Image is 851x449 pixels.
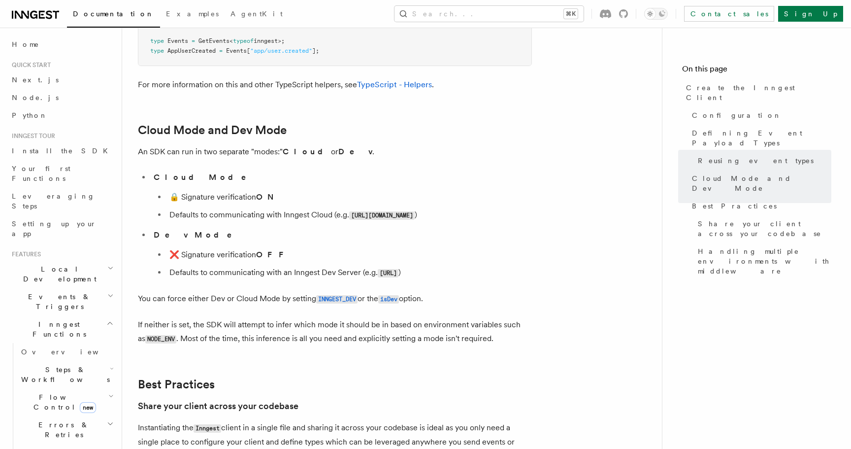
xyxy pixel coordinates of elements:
span: Overview [21,348,123,356]
button: Local Development [8,260,116,288]
h4: On this page [682,63,831,79]
a: Share your client across your codebase [694,215,831,242]
code: [URL] [378,269,398,277]
a: Defining Event Payload Types [688,124,831,152]
span: = [219,47,223,54]
span: Reusing event types [698,156,814,166]
a: Home [8,35,116,53]
a: Reusing event types [694,152,831,170]
span: Next.js [12,76,59,84]
span: typeof [233,37,254,44]
a: Next.js [8,71,116,89]
strong: Dev Mode [154,230,246,240]
a: isDev [378,294,399,303]
strong: ON [256,192,279,202]
span: type [150,47,164,54]
li: Defaults to communicating with an Inngest Dev Server (e.g. ) [166,266,532,280]
p: For more information on this and other TypeScript helpers, see . [138,78,532,92]
code: INNGEST_DEV [316,295,358,304]
li: ❌ Signature verification [166,248,532,262]
a: AgentKit [225,3,289,27]
span: inngest>; [254,37,285,44]
span: Errors & Retries [17,420,107,440]
a: Create the Inngest Client [682,79,831,106]
strong: Cloud Mode [154,173,260,182]
span: Events [167,37,188,44]
kbd: ⌘K [564,9,578,19]
span: Setting up your app [12,220,97,238]
p: An SDK can run in two separate "modes:" or . [138,145,532,159]
a: Handling multiple environments with middleware [694,242,831,280]
span: Inngest Functions [8,319,106,339]
span: Defining Event Payload Types [692,128,831,148]
span: AppUserCreated [167,47,216,54]
span: Documentation [73,10,154,18]
span: Handling multiple environments with middleware [698,246,831,276]
button: Errors & Retries [17,416,116,444]
code: NODE_ENV [145,335,176,344]
li: Defaults to communicating with Inngest Cloud (e.g. ) [166,208,532,222]
span: Share your client across your codebase [698,219,831,239]
button: Steps & Workflows [17,361,116,388]
span: Cloud Mode and Dev Mode [692,173,831,193]
span: Flow Control [17,392,108,412]
a: Install the SDK [8,142,116,160]
strong: Cloud [283,147,331,156]
li: 🔒 Signature verification [166,190,532,204]
a: Sign Up [778,6,843,22]
p: If neither is set, the SDK will attempt to infer which mode it should be in based on environment ... [138,318,532,346]
a: Node.js [8,89,116,106]
span: Features [8,250,41,258]
span: < [229,37,233,44]
span: Install the SDK [12,147,114,155]
span: Configuration [692,110,782,120]
span: GetEvents [198,37,229,44]
p: You can force either Dev or Cloud Mode by setting or the option. [138,292,532,306]
span: = [192,37,195,44]
span: Inngest tour [8,132,55,140]
strong: OFF [256,250,290,259]
button: Toggle dark mode [644,8,668,20]
a: INNGEST_DEV [316,294,358,303]
a: TypeScript - Helpers [357,80,432,89]
a: Leveraging Steps [8,187,116,215]
button: Inngest Functions [8,315,116,343]
a: Examples [160,3,225,27]
span: Examples [166,10,219,18]
span: Local Development [8,264,107,284]
span: Leveraging Steps [12,192,95,210]
span: AgentKit [230,10,283,18]
a: Configuration [688,106,831,124]
span: Steps & Workflows [17,365,110,384]
span: Home [12,39,39,49]
span: Events [226,47,247,54]
span: Node.js [12,94,59,102]
a: Contact sales [684,6,774,22]
strong: Dev [338,147,372,156]
span: new [80,402,96,413]
code: Inngest [194,424,221,433]
a: Setting up your app [8,215,116,242]
span: type [150,37,164,44]
button: Events & Triggers [8,288,116,315]
span: Quick start [8,61,51,69]
span: ]; [312,47,319,54]
span: Create the Inngest Client [686,83,831,103]
a: Cloud Mode and Dev Mode [138,123,287,137]
button: Flow Controlnew [17,388,116,416]
span: Best Practices [692,201,777,211]
span: Events & Triggers [8,292,107,311]
a: Overview [17,343,116,361]
code: [URL][DOMAIN_NAME] [349,211,415,220]
a: Cloud Mode and Dev Mode [688,170,831,197]
button: Search...⌘K [394,6,584,22]
a: Share your client across your codebase [138,399,298,413]
a: Documentation [67,3,160,28]
a: Best Practices [688,197,831,215]
a: Best Practices [138,378,215,391]
span: [ [247,47,250,54]
a: Your first Functions [8,160,116,187]
a: Python [8,106,116,124]
code: isDev [378,295,399,304]
span: Python [12,111,48,119]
